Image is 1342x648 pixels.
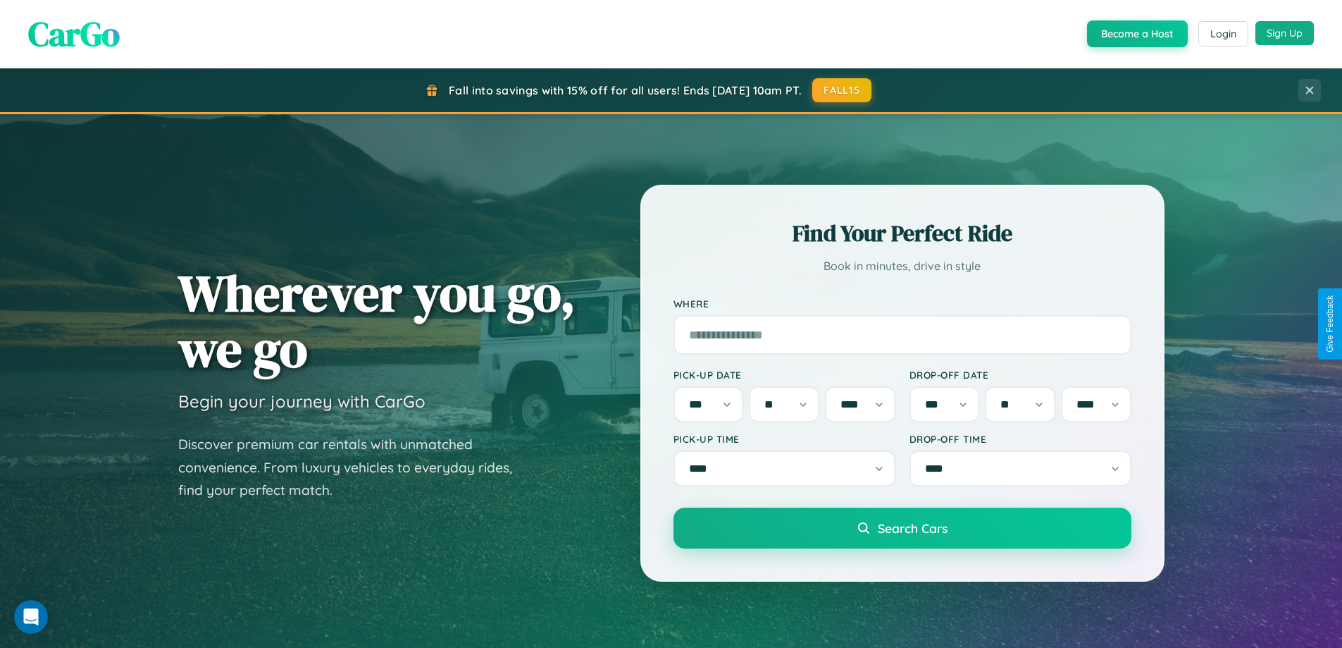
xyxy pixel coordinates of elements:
button: Search Cars [673,508,1131,549]
button: Become a Host [1087,20,1188,47]
span: Fall into savings with 15% off for all users! Ends [DATE] 10am PT. [449,83,802,97]
label: Drop-off Time [909,433,1131,445]
p: Book in minutes, drive in style [673,256,1131,276]
button: Sign Up [1255,21,1314,45]
label: Pick-up Time [673,433,895,445]
button: FALL15 [812,78,871,102]
span: Search Cars [878,520,948,536]
div: Give Feedback [1325,295,1335,353]
h1: Wherever you go, we go [178,265,576,377]
label: Where [673,298,1131,310]
label: Drop-off Date [909,369,1131,381]
span: CarGo [28,11,120,57]
iframe: Intercom live chat [14,600,48,634]
label: Pick-up Date [673,369,895,381]
p: Discover premium car rentals with unmatched convenience. From luxury vehicles to everyday rides, ... [178,433,530,502]
h2: Find Your Perfect Ride [673,218,1131,249]
button: Login [1198,21,1248,47]
h3: Begin your journey with CarGo [178,391,425,412]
